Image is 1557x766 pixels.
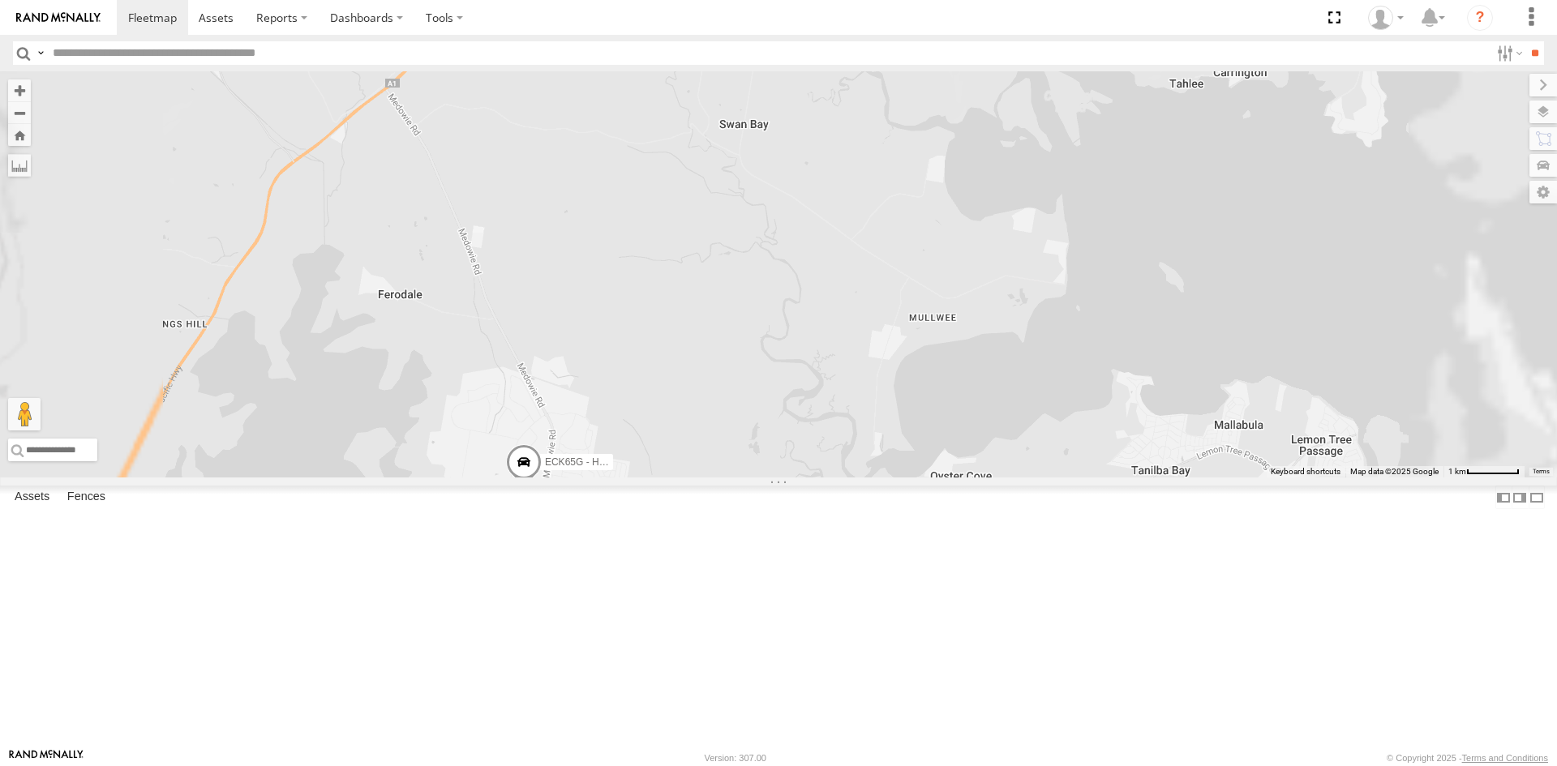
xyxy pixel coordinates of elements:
[9,750,84,766] a: Visit our Website
[1462,753,1548,763] a: Terms and Conditions
[1387,753,1548,763] div: © Copyright 2025 -
[1529,486,1545,509] label: Hide Summary Table
[1271,466,1340,477] button: Keyboard shortcuts
[8,154,31,177] label: Measure
[59,486,114,509] label: Fences
[6,486,58,509] label: Assets
[8,124,31,146] button: Zoom Home
[1362,6,1409,30] div: Bec Moran
[1350,467,1439,476] span: Map data ©2025 Google
[8,79,31,101] button: Zoom in
[8,101,31,124] button: Zoom out
[1491,41,1525,65] label: Search Filter Options
[16,12,101,24] img: rand-logo.svg
[1529,181,1557,203] label: Map Settings
[8,398,41,430] button: Drag Pegman onto the map to open Street View
[1448,467,1466,476] span: 1 km
[1533,469,1550,475] a: Terms (opens in new tab)
[1495,486,1512,509] label: Dock Summary Table to the Left
[705,753,766,763] div: Version: 307.00
[34,41,47,65] label: Search Query
[545,456,614,467] span: ECK65G - Hilux
[1467,5,1493,31] i: ?
[1512,486,1528,509] label: Dock Summary Table to the Right
[1443,466,1525,477] button: Map scale: 1 km per 62 pixels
